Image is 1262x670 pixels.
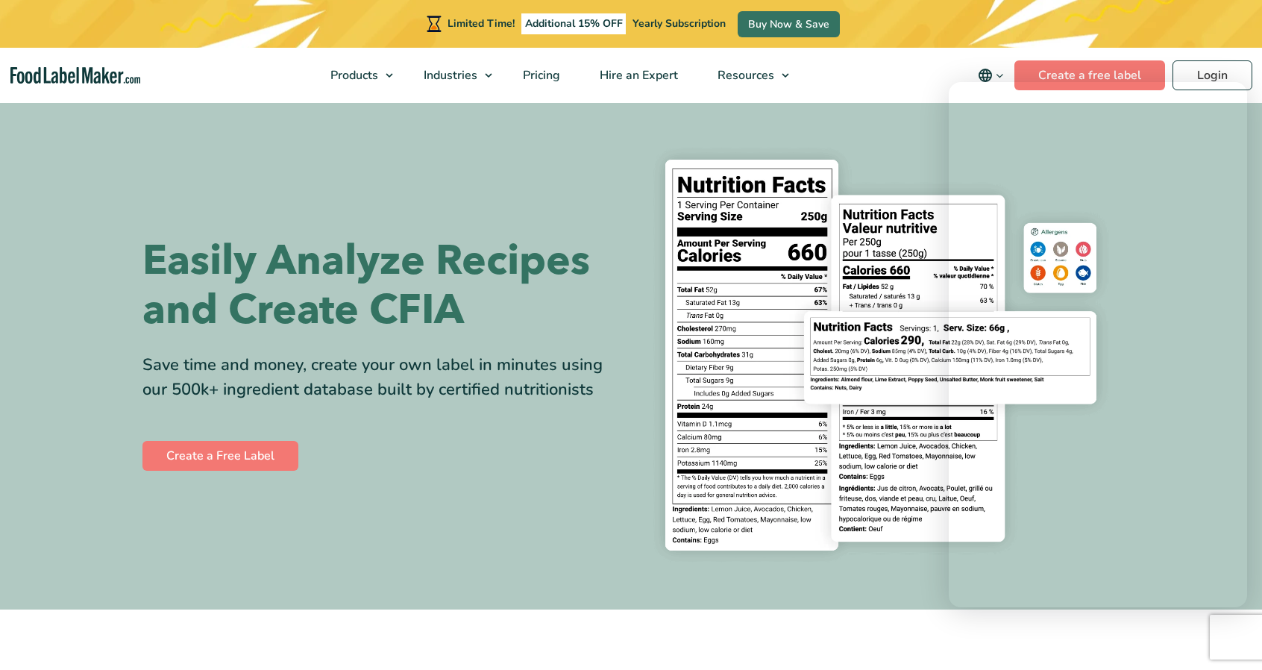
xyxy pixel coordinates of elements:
h1: Easily Analyze Recipes and Create CFIA [142,237,620,335]
span: Pricing [518,67,562,84]
div: Save time and money, create your own label in minutes using our 500k+ ingredient database built b... [142,353,620,402]
span: Resources [713,67,776,84]
a: Pricing [503,48,577,103]
span: Yearly Subscription [632,16,726,31]
a: Buy Now & Save [738,11,840,37]
span: Industries [419,67,479,84]
span: Products [326,67,380,84]
span: Additional 15% OFF [521,13,627,34]
a: Create a Free Label [142,441,298,471]
a: Resources [698,48,797,103]
iframe: Intercom live chat [1211,619,1247,655]
span: Hire an Expert [595,67,679,84]
a: Hire an Expert [580,48,694,103]
a: Products [311,48,401,103]
a: Login [1172,60,1252,90]
iframe: Intercom live chat [949,82,1247,607]
a: Industries [404,48,500,103]
a: Create a free label [1014,60,1165,90]
span: Limited Time! [448,16,515,31]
